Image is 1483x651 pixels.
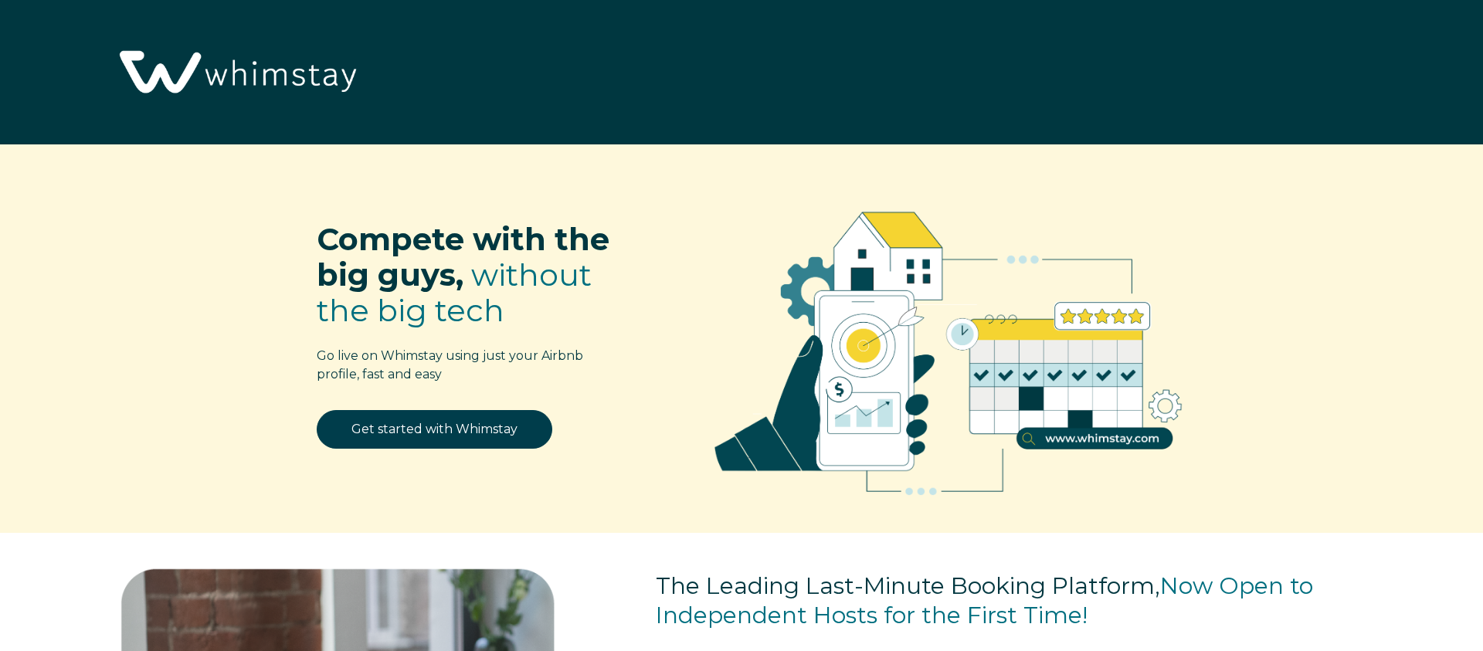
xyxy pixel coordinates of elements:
[656,571,1160,600] span: The Leading Last-Minute Booking Platform,
[317,410,552,449] a: Get started with Whimstay
[677,168,1220,524] img: RBO Ilustrations-02
[656,571,1313,629] span: Now Open to Independent Hosts for the First Time!
[108,8,364,139] img: Whimstay Logo-02 1
[317,220,609,293] span: Compete with the big guys,
[317,256,592,329] span: without the big tech
[317,348,583,381] span: Go live on Whimstay using just your Airbnb profile, fast and easy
